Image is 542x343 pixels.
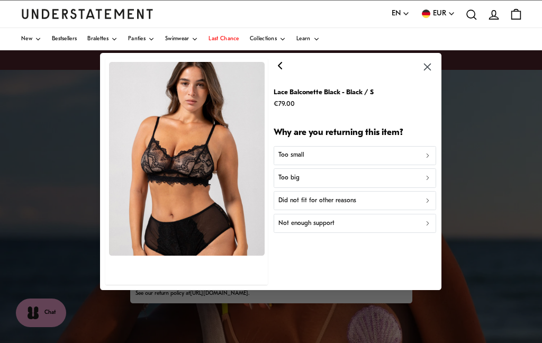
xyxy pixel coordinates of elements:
a: Understatement Homepage [21,9,153,19]
button: Not enough support [274,214,436,233]
button: Did not fit for other reasons [274,191,436,210]
button: Too small [274,146,436,165]
a: New [21,28,41,50]
p: €79.00 [274,98,374,110]
span: Last Chance [209,37,239,42]
button: EUR [420,8,455,20]
span: Collections [250,37,277,42]
a: Last Chance [209,28,239,50]
span: Bralettes [87,37,109,42]
button: Too big [274,168,436,187]
span: Panties [128,37,146,42]
h2: Why are you returning this item? [274,127,436,139]
p: Did not fit for other reasons [278,196,356,206]
a: Swimwear [165,28,198,50]
button: EN [392,8,410,20]
span: Swimwear [165,37,189,42]
span: EUR [433,8,446,20]
span: Learn [296,37,311,42]
p: Lace Balconette Black - Black / S [274,87,374,98]
a: Panties [128,28,155,50]
span: New [21,37,32,42]
p: Not enough support [278,219,335,229]
p: Too small [278,150,304,160]
img: lace-balconette-black_1.jpg [109,62,265,256]
a: Bralettes [87,28,118,50]
a: Bestsellers [52,28,77,50]
a: Learn [296,28,320,50]
span: EN [392,8,401,20]
a: Collections [250,28,286,50]
p: Too big [278,173,300,183]
span: Bestsellers [52,37,77,42]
